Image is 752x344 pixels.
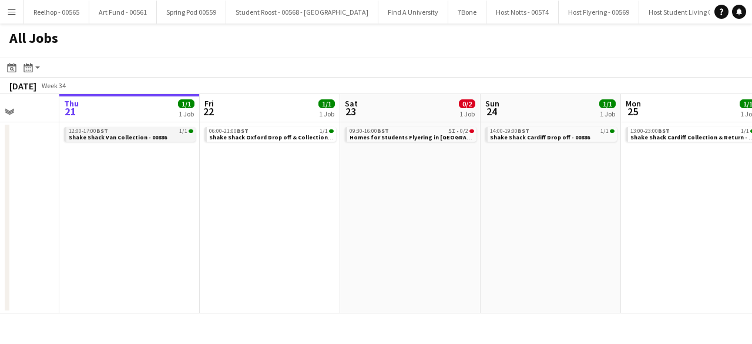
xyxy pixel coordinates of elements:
[179,128,187,134] span: 1/1
[318,99,335,108] span: 1/1
[490,127,615,141] a: 14:00-19:00BST1/1Shake Shack Cardiff Drop off - 00886
[64,98,79,109] span: Thu
[378,1,448,24] button: Find A University
[350,127,474,141] a: 09:30-16:00BST5I•0/2Homes for Students Flyering in [GEOGRAPHIC_DATA] - 00884
[24,1,89,24] button: Reelhop - 00565
[204,98,214,109] span: Fri
[64,127,196,144] div: 12:00-17:00BST1/1Shake Shack Van Collection - 00886
[469,129,474,133] span: 0/2
[62,105,79,118] span: 21
[460,128,468,134] span: 0/2
[343,105,358,118] span: 23
[559,1,639,24] button: Host Flyering - 00569
[178,99,194,108] span: 1/1
[486,1,559,24] button: Host Notts - 00574
[350,133,519,141] span: Homes for Students Flyering in Leeds - 00884
[624,105,641,118] span: 25
[96,127,108,135] span: BST
[610,129,615,133] span: 1/1
[599,99,616,108] span: 1/1
[485,98,499,109] span: Sun
[179,109,194,118] div: 1 Job
[329,129,334,133] span: 1/1
[350,128,474,134] div: •
[485,127,617,144] div: 14:00-19:00BST1/1Shake Shack Cardiff Drop off - 00886
[459,99,475,108] span: 0/2
[9,80,36,92] div: [DATE]
[600,109,615,118] div: 1 Job
[626,98,641,109] span: Mon
[448,1,486,24] button: 7Bone
[459,109,475,118] div: 1 Job
[209,128,249,134] span: 06:00-21:00
[484,105,499,118] span: 24
[69,128,108,134] span: 12:00-17:00
[320,128,328,134] span: 1/1
[490,133,590,141] span: Shake Shack Cardiff Drop off - 00886
[157,1,226,24] button: Spring Pod 00559
[345,127,476,144] div: 09:30-16:00BST5I•0/2Homes for Students Flyering in [GEOGRAPHIC_DATA] - 00884
[658,127,670,135] span: BST
[639,1,736,24] button: Host Student Living 00547
[189,129,193,133] span: 1/1
[39,81,68,90] span: Week 34
[203,105,214,118] span: 22
[69,133,167,141] span: Shake Shack Van Collection - 00886
[630,128,670,134] span: 13:00-23:00
[89,1,157,24] button: Art Fund - 00561
[600,128,609,134] span: 1/1
[741,128,749,134] span: 1/1
[345,98,358,109] span: Sat
[209,133,347,141] span: Shake Shack Oxford Drop off & Collection - 00886
[226,1,378,24] button: Student Roost - 00568 - [GEOGRAPHIC_DATA]
[350,128,389,134] span: 09:30-16:00
[319,109,334,118] div: 1 Job
[204,127,336,144] div: 06:00-21:00BST1/1Shake Shack Oxford Drop off & Collection - 00886
[69,127,193,141] a: 12:00-17:00BST1/1Shake Shack Van Collection - 00886
[490,128,529,134] span: 14:00-19:00
[209,127,334,141] a: 06:00-21:00BST1/1Shake Shack Oxford Drop off & Collection - 00886
[237,127,249,135] span: BST
[377,127,389,135] span: BST
[448,128,455,134] span: 5I
[518,127,529,135] span: BST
